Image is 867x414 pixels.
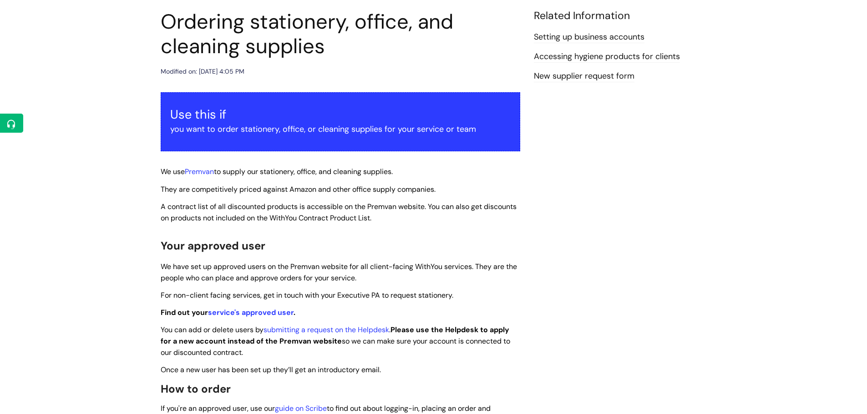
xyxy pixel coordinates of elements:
a: Setting up business accounts [534,31,644,43]
a: Accessing hygiene products for clients [534,51,680,63]
span: How to order [161,382,231,396]
strong: Find out your . [161,308,295,317]
a: service's approved user [208,308,294,317]
span: A contract list of all discounted products is accessible on the Premvan website. You can also get... [161,202,517,223]
span: They are competitively priced against Amazon and other office supply companies. [161,185,436,194]
span: so we can make sure your account is connected to our discounted contract. [161,325,510,357]
a: submitting a request on the Helpdesk [264,325,389,334]
span: You can add or delete users by . [161,325,390,334]
div: Modified on: [DATE] 4:05 PM [161,66,244,77]
a: guide on Scribe [275,404,327,413]
span: We have set up approved users on the Premvan website for all client-facing WithYou services. They... [161,262,517,283]
span: Once a new user has been set up they’ll get an introductory email. [161,365,381,374]
span: For non-client facing services, get in touch with your Executive PA to request stationery. [161,290,453,300]
a: New supplier request form [534,70,634,82]
h3: Use this if [170,107,511,122]
span: Your approved user [161,239,265,253]
span: We use to supply our stationery, office, and cleaning supplies. [161,167,393,176]
h4: Related Information [534,10,707,22]
h1: Ordering stationery, office, and cleaning supplies [161,10,520,59]
a: Premvan [185,167,214,176]
p: you want to order stationery, office, or cleaning supplies for your service or team [170,122,511,136]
